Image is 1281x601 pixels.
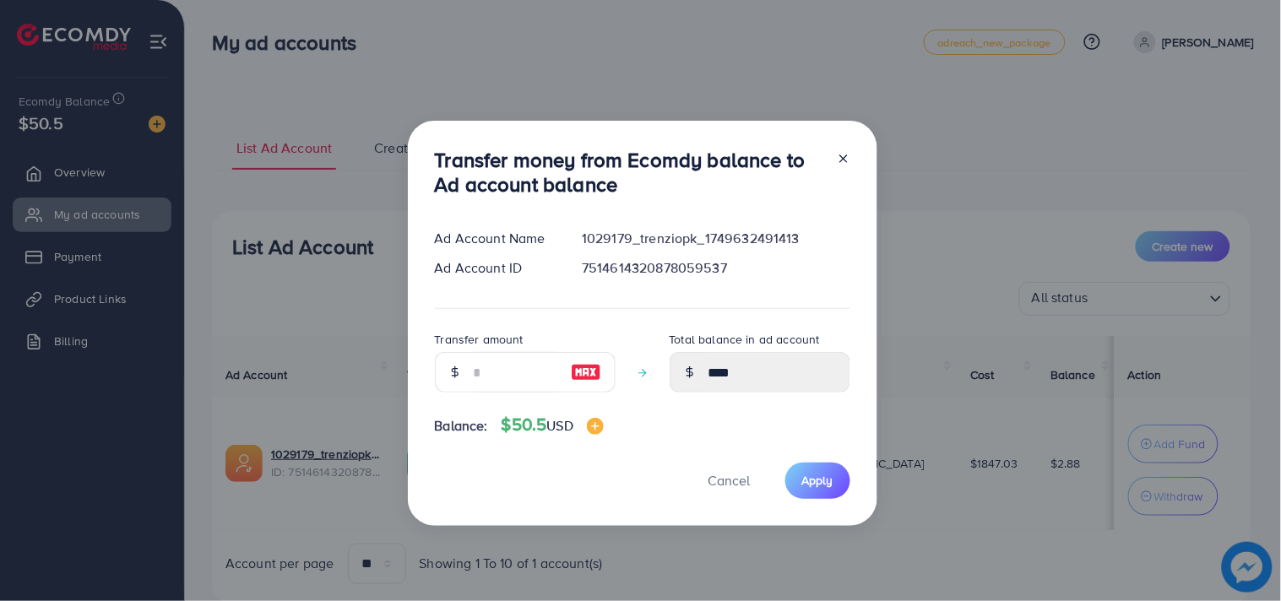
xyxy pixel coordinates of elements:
h4: $50.5 [502,414,604,436]
img: image [571,362,601,382]
label: Total balance in ad account [670,331,820,348]
img: image [587,418,604,435]
label: Transfer amount [435,331,524,348]
span: USD [547,416,573,435]
span: Apply [802,472,833,489]
button: Cancel [687,463,772,499]
button: Apply [785,463,850,499]
h3: Transfer money from Ecomdy balance to Ad account balance [435,148,823,197]
div: Ad Account ID [421,258,569,278]
div: Ad Account Name [421,229,569,248]
span: Balance: [435,416,488,436]
div: 1029179_trenziopk_1749632491413 [568,229,863,248]
div: 7514614320878059537 [568,258,863,278]
span: Cancel [708,471,751,490]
